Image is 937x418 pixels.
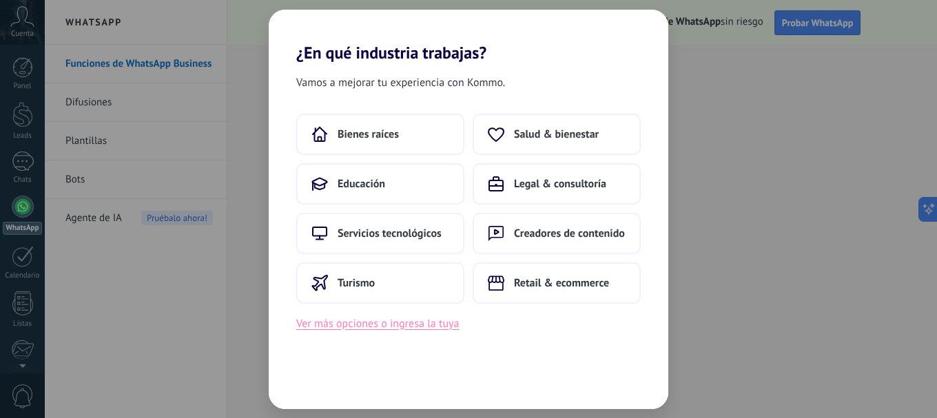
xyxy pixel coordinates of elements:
[296,315,459,333] button: Ver más opciones o ingresa la tuya
[338,177,385,191] span: Educación
[296,213,464,254] button: Servicios tecnológicos
[296,262,464,304] button: Turismo
[296,74,505,92] span: Vamos a mejorar tu experiencia con Kommo.
[473,262,641,304] button: Retail & ecommerce
[338,227,442,240] span: Servicios tecnológicos
[338,276,375,290] span: Turismo
[296,114,464,155] button: Bienes raíces
[338,127,399,141] span: Bienes raíces
[514,276,609,290] span: Retail & ecommerce
[514,227,625,240] span: Creadores de contenido
[269,10,668,63] h2: ¿En qué industria trabajas?
[514,127,599,141] span: Salud & bienestar
[514,177,606,191] span: Legal & consultoría
[296,163,464,205] button: Educación
[473,163,641,205] button: Legal & consultoría
[473,213,641,254] button: Creadores de contenido
[473,114,641,155] button: Salud & bienestar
